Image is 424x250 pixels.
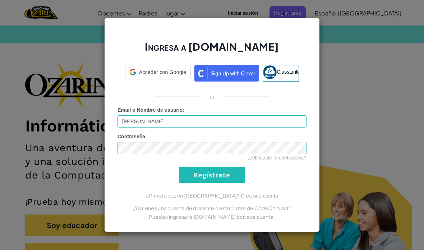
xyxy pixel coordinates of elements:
span: Email o Nombre de usuario [117,107,183,113]
h2: Ingresa a [DOMAIN_NAME] [117,40,307,61]
label: : [117,106,184,114]
p: o [210,92,214,101]
span: Acceder con Google [139,69,186,76]
img: classlink-logo-small.png [263,65,277,79]
input: Regístrate [179,167,245,183]
span: Contraseña [117,134,145,139]
a: ¿Olvidaste la contraseña? [248,155,307,161]
a: Acceder con Google [125,65,191,82]
p: Puedes ingresar a [DOMAIN_NAME] con esa cuenta. [117,212,307,221]
div: Acceder con Google [125,65,191,79]
img: clever_sso_button@2x.png [194,65,259,82]
span: ClassLink [277,69,299,75]
p: ¿Ya tienes una cuenta de docente o estudiante de CodeCombat? [117,204,307,212]
a: ¿Primera vez en [GEOGRAPHIC_DATA]? Crea una cuenta [146,193,278,199]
